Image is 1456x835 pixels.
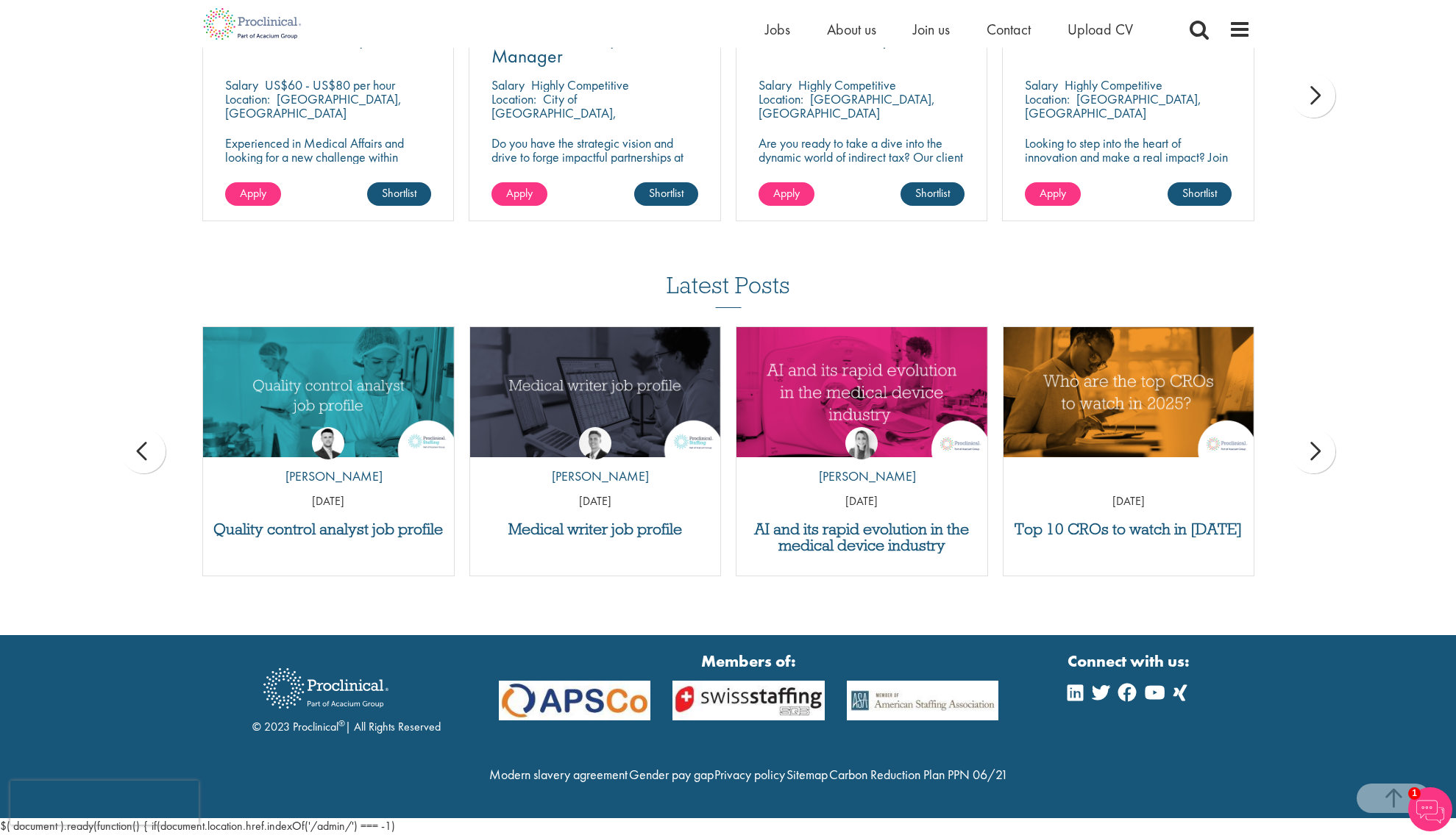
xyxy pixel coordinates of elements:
p: [PERSON_NAME] [541,467,649,486]
a: Apply [225,182,281,206]
a: Business Development Manager [491,29,698,65]
a: Quality control analyst job profile [210,521,447,537]
a: Top 10 CROs to watch in [DATE] [1011,521,1247,537]
img: George Watson [579,427,611,459]
p: City of [GEOGRAPHIC_DATA], [GEOGRAPHIC_DATA] [491,90,617,135]
span: Apply [1040,185,1066,201]
sup: ® [338,717,345,729]
p: Highly Competitive [531,76,629,93]
img: AI and Its Impact on the Medical Device Industry | Proclinical [736,327,987,457]
a: Modern slavery agreement [489,766,628,783]
p: [DATE] [470,493,721,510]
a: Contact [987,20,1031,39]
img: Proclinical Recruitment [252,658,399,719]
a: Apply [1025,182,1081,206]
h3: Latest Posts [667,273,790,308]
a: Jobs [765,20,790,39]
span: Salary [225,76,258,93]
p: Are you ready to take a dive into the dynamic world of indirect tax? Our client is recruiting for... [759,136,965,192]
span: Salary [759,76,792,93]
a: Privacy policy [714,766,785,783]
a: Link to a post [1004,327,1254,457]
div: next [1291,74,1335,118]
iframe: reCAPTCHA [10,781,199,825]
span: Location: [225,90,270,107]
div: next [1291,429,1335,473]
p: [DATE] [203,493,454,510]
p: [PERSON_NAME] [274,467,383,486]
img: quality control analyst job profile [203,327,454,457]
p: Do you have the strategic vision and drive to forge impactful partnerships at the forefront of ph... [491,136,698,220]
span: Apply [240,185,266,201]
p: Looking to step into the heart of innovation and make a real impact? Join our pharmaceutical clie... [1025,136,1232,206]
img: APSCo [488,681,662,721]
span: Location: [491,90,536,107]
a: Apply [759,182,814,206]
p: [GEOGRAPHIC_DATA], [GEOGRAPHIC_DATA] [759,90,935,121]
a: Shortlist [634,182,698,206]
img: APSCo [836,681,1010,721]
span: Location: [759,90,803,107]
a: Link to a post [736,327,987,457]
a: Shortlist [1168,182,1232,206]
a: Sitemap [786,766,828,783]
span: Salary [1025,76,1058,93]
p: [DATE] [736,493,987,510]
a: Link to a post [203,327,454,457]
span: 1 [1408,787,1421,800]
p: Highly Competitive [798,76,896,93]
p: [PERSON_NAME] [808,467,916,486]
img: Joshua Godden [312,427,344,459]
img: Top 10 CROs 2025 | Proclinical [1004,327,1254,457]
p: Experienced in Medical Affairs and looking for a new challenge within operations? Proclinical is ... [225,136,432,206]
a: Gender pay gap [629,766,714,783]
a: Upload CV [1068,20,1133,39]
div: © 2023 Proclinical | All Rights Reserved [252,657,441,736]
img: APSCo [661,681,836,721]
span: Location: [1025,90,1070,107]
a: George Watson [PERSON_NAME] [541,427,649,493]
a: Hannah Burke [PERSON_NAME] [808,427,916,493]
a: Shortlist [367,182,431,206]
a: Carbon Reduction Plan PPN 06/21 [829,766,1008,783]
a: About us [827,20,876,39]
a: Apply [491,182,547,206]
a: AI and its rapid evolution in the medical device industry [744,521,980,553]
strong: Members of: [499,650,999,673]
img: Medical writer job profile [470,327,721,457]
p: [GEOGRAPHIC_DATA], [GEOGRAPHIC_DATA] [1025,90,1201,121]
a: Joshua Godden [PERSON_NAME] [274,427,383,493]
a: Join us [913,20,950,39]
p: US$60 - US$80 per hour [265,76,395,93]
img: Hannah Burke [845,427,878,459]
p: [DATE] [1004,493,1254,510]
strong: Connect with us: [1068,650,1193,673]
a: Medical writer job profile [477,521,714,537]
span: Apply [773,185,800,201]
p: Highly Competitive [1065,76,1162,93]
div: prev [121,429,166,473]
span: Apply [506,185,533,201]
span: Salary [491,76,525,93]
img: Chatbot [1408,787,1452,831]
p: [GEOGRAPHIC_DATA], [GEOGRAPHIC_DATA] [225,90,402,121]
a: Link to a post [470,327,721,457]
a: Shortlist [901,182,965,206]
